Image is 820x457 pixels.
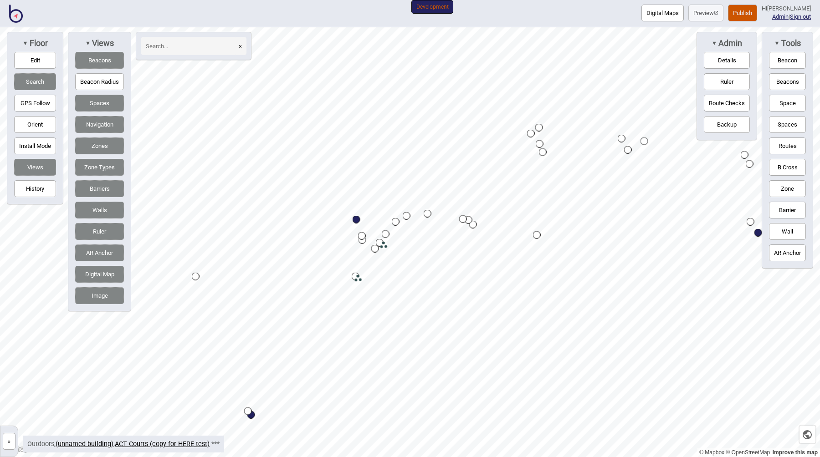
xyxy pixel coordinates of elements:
[769,223,806,240] button: Wall
[85,40,91,46] span: ▼
[769,244,806,261] button: AR Anchor
[728,5,757,21] button: Publish
[358,232,366,240] div: Map marker
[75,159,124,176] button: Zone Types
[769,73,806,90] button: Beacons
[75,180,124,197] button: Barriers
[535,124,543,132] div: Map marker
[75,52,124,69] button: Beacons
[359,236,366,244] div: Map marker
[352,273,359,280] div: Map marker
[699,449,724,456] a: Mapbox
[14,116,56,133] button: Orient
[754,229,762,237] div: Map marker
[469,221,477,228] div: Map marker
[403,212,410,220] div: Map marker
[712,40,717,46] span: ▼
[75,287,124,304] button: Image
[244,407,252,415] div: Map marker
[14,95,56,112] button: GPS Follow
[75,223,124,240] button: Ruler
[465,216,472,224] div: Map marker
[688,5,723,21] a: Previewpreview
[14,52,56,69] button: Edit
[790,13,811,20] button: Sign out
[769,202,806,218] button: Barrier
[624,146,632,154] div: Map marker
[56,440,113,448] a: (unnamed building)
[704,52,750,69] button: Details
[371,245,379,253] div: Map marker
[424,210,431,218] div: Map marker
[747,218,754,226] div: Map marker
[247,411,255,419] div: Map marker
[539,148,547,156] div: Map marker
[533,231,541,239] div: Map marker
[641,5,684,21] button: Digital Maps
[769,180,806,197] button: Zone
[9,5,23,23] img: BindiMaps CMS
[14,180,56,197] button: History
[769,116,806,133] button: Spaces
[618,135,625,142] div: Map marker
[762,5,811,13] div: Hi [PERSON_NAME]
[14,137,56,154] button: Install Mode
[234,37,246,55] button: ×
[714,10,718,15] img: preview
[704,73,750,90] button: Ruler
[380,242,388,249] div: Map marker
[75,202,124,218] button: Walls
[353,216,360,223] div: Map marker
[75,95,124,112] button: Spaces
[75,244,124,261] button: AR Anchor
[28,38,48,48] span: Floor
[726,449,770,456] a: OpenStreetMap
[769,52,806,69] button: Beacon
[688,5,723,21] button: Preview
[91,38,114,48] span: Views
[3,433,15,450] button: »
[536,140,543,148] div: Map marker
[56,440,115,448] span: ,
[459,215,467,223] div: Map marker
[14,159,56,176] button: Views
[75,116,124,133] button: Navigation
[22,40,28,46] span: ▼
[3,444,43,454] a: Mapbox logo
[354,275,362,283] div: Map marker
[115,440,210,448] a: ACT Courts (copy for HERE test)
[0,436,18,445] a: »
[773,449,818,456] a: Map feedback
[527,130,535,137] div: Map marker
[772,13,790,20] span: |
[704,95,750,112] button: Route Checks
[392,218,400,226] div: Map marker
[769,137,806,154] button: Routes
[746,160,753,168] div: Map marker
[14,73,56,90] button: Search
[780,38,801,48] span: Tools
[704,116,750,133] button: Backup
[717,38,742,48] span: Admin
[769,159,806,176] button: B.Cross
[75,73,124,90] button: Beacon Radius
[141,37,236,55] input: Search...
[75,137,124,154] button: Zones
[774,40,779,46] span: ▼
[382,230,389,238] div: Map marker
[376,239,384,247] div: Map marker
[192,273,200,280] div: Map marker
[741,151,748,159] div: Map marker
[75,266,124,283] button: Digital Map
[772,13,789,20] a: Admin
[641,137,648,145] div: Map marker
[769,95,806,112] button: Space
